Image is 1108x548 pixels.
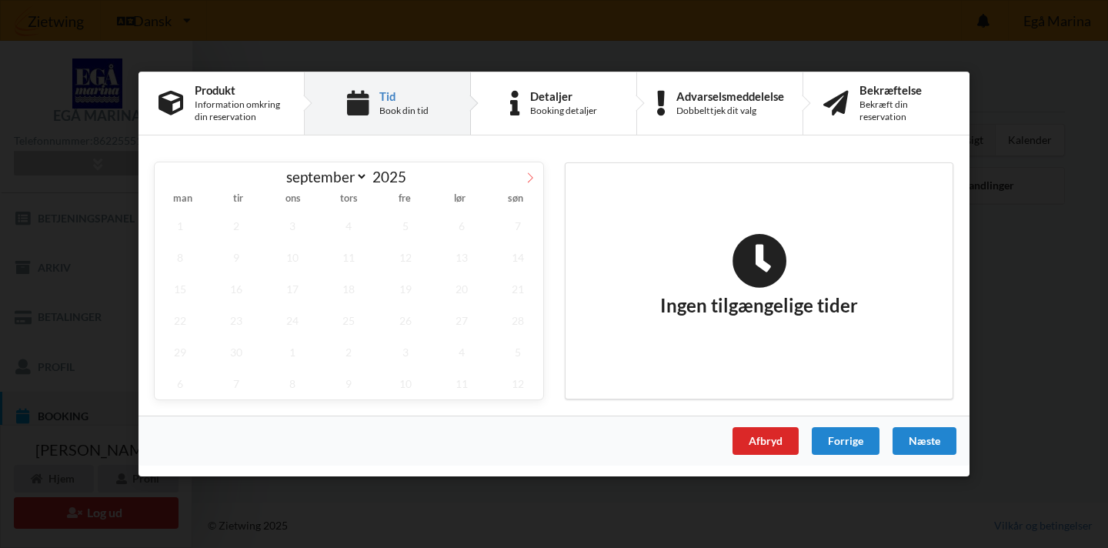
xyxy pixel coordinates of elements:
[211,336,262,368] span: september 30, 2025
[195,84,284,96] div: Produkt
[492,368,543,399] span: oktober 12, 2025
[859,84,949,96] div: Bekræftelse
[379,105,429,117] div: Book din tid
[155,242,205,273] span: september 8, 2025
[267,368,318,399] span: oktober 8, 2025
[368,168,419,185] input: Year
[195,99,284,123] div: Information omkring din reservation
[267,273,318,305] span: september 17, 2025
[660,233,858,318] h2: Ingen tilgængelige tider
[324,242,375,273] span: september 11, 2025
[488,195,543,205] span: søn
[379,90,429,102] div: Tid
[321,195,376,205] span: tors
[676,105,784,117] div: Dobbelttjek dit valg
[436,336,487,368] span: oktober 4, 2025
[155,273,205,305] span: september 15, 2025
[432,195,488,205] span: lør
[812,427,879,455] div: Forrige
[324,336,375,368] span: oktober 2, 2025
[211,305,262,336] span: september 23, 2025
[436,210,487,242] span: september 6, 2025
[155,305,205,336] span: september 22, 2025
[893,427,956,455] div: Næste
[436,305,487,336] span: september 27, 2025
[436,368,487,399] span: oktober 11, 2025
[265,195,321,205] span: ons
[380,368,431,399] span: oktober 10, 2025
[155,210,205,242] span: september 1, 2025
[492,305,543,336] span: september 28, 2025
[380,305,431,336] span: september 26, 2025
[324,273,375,305] span: september 18, 2025
[377,195,432,205] span: fre
[492,336,543,368] span: oktober 5, 2025
[211,368,262,399] span: oktober 7, 2025
[155,368,205,399] span: oktober 6, 2025
[324,368,375,399] span: oktober 9, 2025
[324,305,375,336] span: september 25, 2025
[210,195,265,205] span: tir
[380,336,431,368] span: oktober 3, 2025
[492,210,543,242] span: september 7, 2025
[211,273,262,305] span: september 16, 2025
[155,336,205,368] span: september 29, 2025
[155,195,210,205] span: man
[211,210,262,242] span: september 2, 2025
[436,273,487,305] span: september 20, 2025
[530,105,597,117] div: Booking detaljer
[324,210,375,242] span: september 4, 2025
[733,427,799,455] div: Afbryd
[267,210,318,242] span: september 3, 2025
[859,99,949,123] div: Bekræft din reservation
[676,90,784,102] div: Advarselsmeddelelse
[380,210,431,242] span: september 5, 2025
[380,242,431,273] span: september 12, 2025
[530,90,597,102] div: Detaljer
[279,167,369,186] select: Month
[492,242,543,273] span: september 14, 2025
[267,242,318,273] span: september 10, 2025
[267,336,318,368] span: oktober 1, 2025
[436,242,487,273] span: september 13, 2025
[267,305,318,336] span: september 24, 2025
[211,242,262,273] span: september 9, 2025
[380,273,431,305] span: september 19, 2025
[492,273,543,305] span: september 21, 2025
